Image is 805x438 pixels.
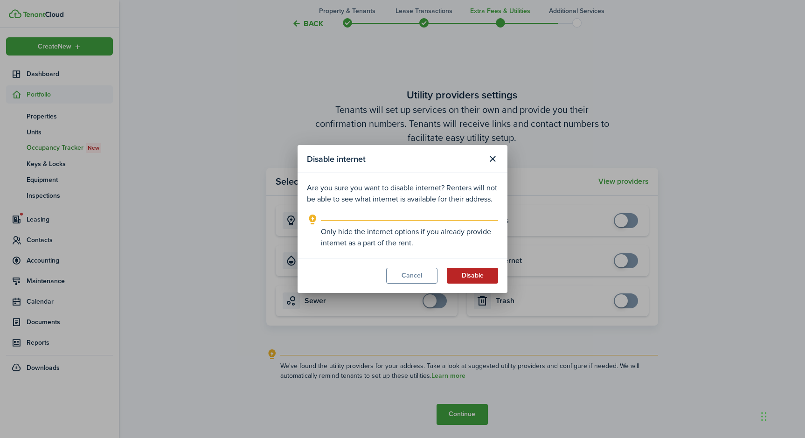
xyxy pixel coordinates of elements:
[307,182,498,205] p: Are you sure you want to disable internet? Renters will not be able to see what internet is avail...
[307,214,319,225] i: outline
[307,150,482,168] modal-title: Disable internet
[321,226,498,249] explanation-description: Only hide the internet options if you already provide internet as a part of the rent.
[761,403,767,431] div: Drag
[485,151,500,167] button: Close modal
[386,268,437,284] button: Cancel
[758,393,805,438] iframe: Chat Widget
[447,268,498,284] button: Disable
